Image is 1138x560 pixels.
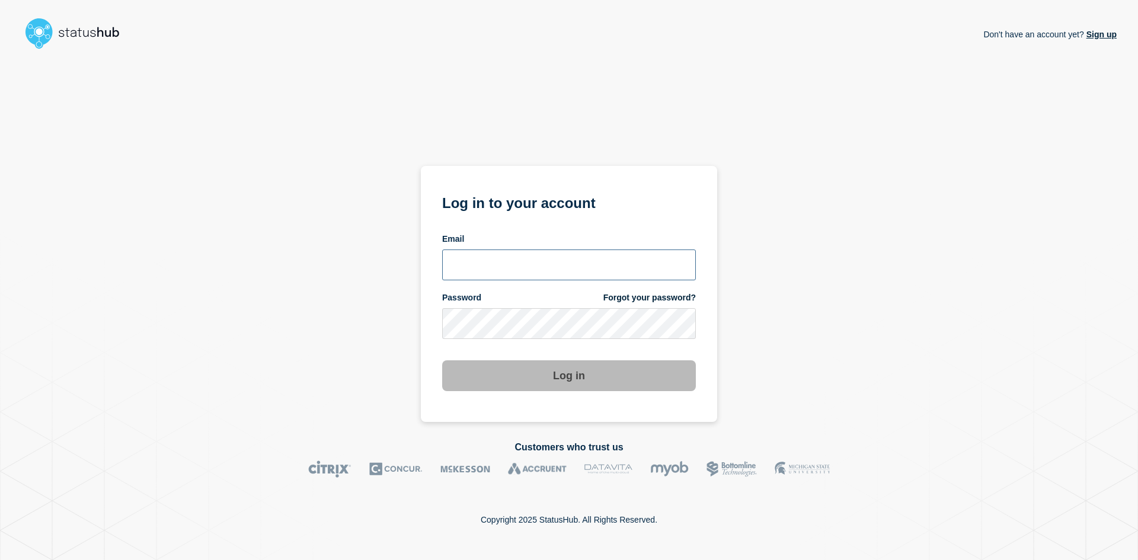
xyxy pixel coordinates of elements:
h1: Log in to your account [442,191,696,213]
img: Accruent logo [508,460,567,478]
a: Forgot your password? [603,292,696,303]
input: email input [442,249,696,280]
a: Sign up [1084,30,1117,39]
img: MSU logo [775,460,830,478]
button: Log in [442,360,696,391]
span: Password [442,292,481,303]
p: Copyright 2025 StatusHub. All Rights Reserved. [481,515,657,524]
input: password input [442,308,696,339]
img: Bottomline logo [707,460,757,478]
img: StatusHub logo [21,14,134,52]
img: DataVita logo [584,460,632,478]
img: Citrix logo [308,460,351,478]
span: Email [442,233,464,245]
h2: Customers who trust us [21,442,1117,453]
img: Concur logo [369,460,423,478]
p: Don't have an account yet? [983,20,1117,49]
img: McKesson logo [440,460,490,478]
img: myob logo [650,460,689,478]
